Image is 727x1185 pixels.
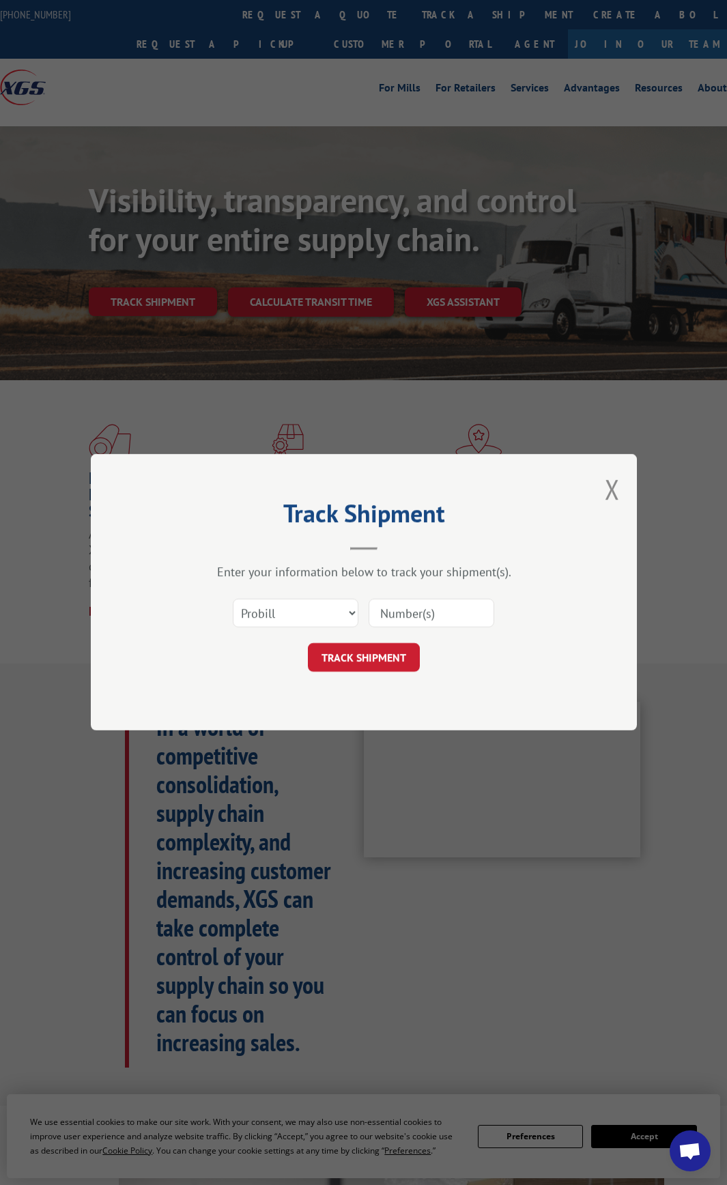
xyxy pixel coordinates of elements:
[159,565,569,580] div: Enter your information below to track your shipment(s).
[159,504,569,530] h2: Track Shipment
[670,1130,711,1171] div: Open chat
[605,471,620,507] button: Close modal
[369,599,494,628] input: Number(s)
[308,644,420,672] button: TRACK SHIPMENT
